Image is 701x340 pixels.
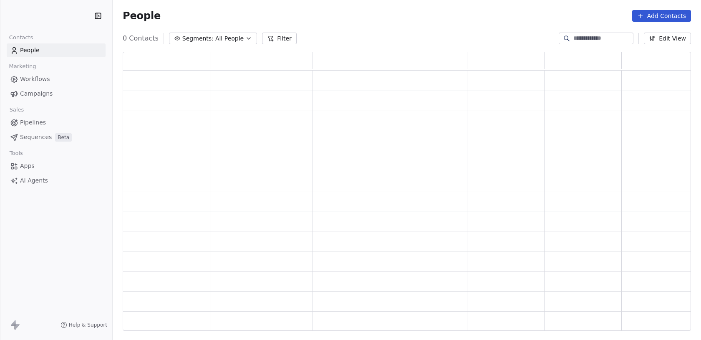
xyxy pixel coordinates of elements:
a: Campaigns [7,87,106,101]
span: Apps [20,162,35,170]
span: 0 Contacts [123,33,159,43]
button: Filter [262,33,297,44]
span: People [20,46,40,55]
a: Workflows [7,72,106,86]
span: Workflows [20,75,50,84]
a: People [7,43,106,57]
span: AI Agents [20,176,48,185]
span: Campaigns [20,89,53,98]
span: Marketing [5,60,40,73]
span: Beta [55,133,72,142]
a: AI Agents [7,174,106,188]
span: Sales [6,104,28,116]
a: Help & Support [61,322,107,328]
span: Pipelines [20,118,46,127]
button: Edit View [644,33,691,44]
a: Pipelines [7,116,106,129]
span: All People [215,34,244,43]
a: Apps [7,159,106,173]
span: Contacts [5,31,37,44]
div: grid [123,71,699,331]
span: People [123,10,161,22]
button: Add Contacts [632,10,691,22]
span: Sequences [20,133,52,142]
span: Segments: [182,34,214,43]
a: SequencesBeta [7,130,106,144]
span: Help & Support [69,322,107,328]
span: Tools [6,147,26,160]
